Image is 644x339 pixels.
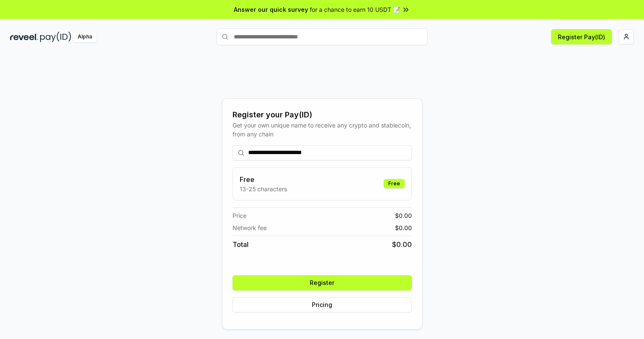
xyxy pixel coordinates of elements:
[233,275,412,290] button: Register
[233,121,412,138] div: Get your own unique name to receive any crypto and stablecoin, from any chain
[240,184,287,193] p: 13-25 characters
[73,32,97,42] div: Alpha
[551,29,612,44] button: Register Pay(ID)
[395,211,412,220] span: $ 0.00
[233,239,249,250] span: Total
[310,5,400,14] span: for a chance to earn 10 USDT 📝
[395,223,412,232] span: $ 0.00
[233,223,267,232] span: Network fee
[233,297,412,312] button: Pricing
[240,174,287,184] h3: Free
[234,5,308,14] span: Answer our quick survey
[10,32,38,42] img: reveel_dark
[40,32,71,42] img: pay_id
[384,179,405,188] div: Free
[392,239,412,250] span: $ 0.00
[233,211,246,220] span: Price
[233,109,412,121] div: Register your Pay(ID)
